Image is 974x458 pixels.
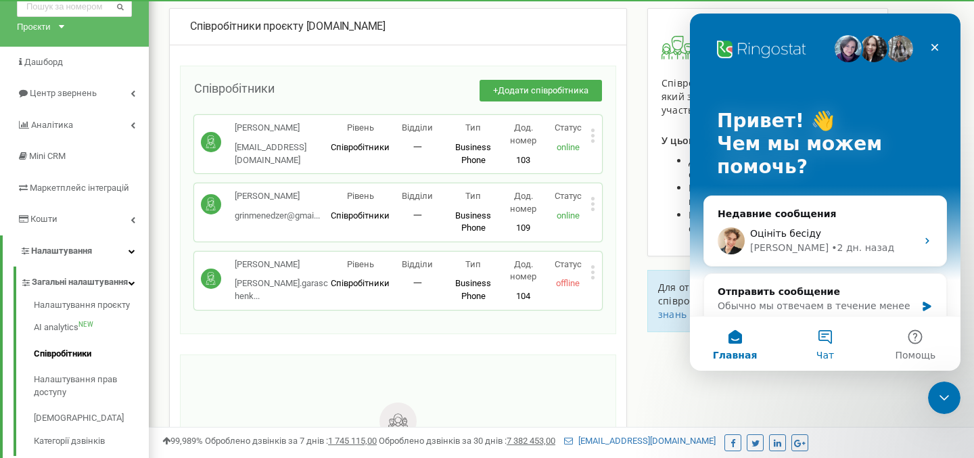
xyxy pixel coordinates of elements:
span: Співробітник - це користувач проєкту, який здійснює і приймає виклики і бере участь в інтеграції ... [662,76,858,116]
span: Відділи [402,191,433,201]
a: Співробітники [34,341,149,367]
span: Додавати, редагувати і видаляти співробітників проєкту; [689,154,850,181]
span: Тип [465,122,481,133]
a: [EMAIL_ADDRESS][DOMAIN_NAME] [564,436,716,446]
span: Відділи [402,259,433,269]
span: Рівень [347,122,374,133]
span: Mini CRM [29,151,66,161]
a: AI analyticsNEW [34,315,149,341]
p: 109 [501,222,546,235]
span: Оброблено дзвінків за 7 днів : [205,436,377,446]
span: Співробітники проєкту [190,20,304,32]
div: [DOMAIN_NAME] [190,19,606,35]
p: 104 [501,290,546,303]
span: Керувати SIP акаунтами і номерами кожного співробітника; [689,181,864,208]
a: [DEMOGRAPHIC_DATA] [34,405,149,432]
span: Статус [555,191,582,201]
span: Оброблено дзвінків за 30 днів : [379,436,555,446]
span: 一 [413,142,422,152]
span: Для отримання інструкції з управління співробітниками проєкту перейдіть до [658,281,850,307]
span: Відділи [402,122,433,133]
a: Налаштування [3,235,149,267]
span: Тип [465,191,481,201]
span: Центр звернень [30,88,97,98]
iframe: Intercom live chat [928,382,960,414]
span: [PERSON_NAME].garaschenk... [235,278,328,301]
span: Додати співробітника [498,85,588,95]
span: 99,989% [162,436,203,446]
span: Дод. номер [510,122,536,145]
span: Загальні налаштування [32,276,128,289]
span: Рівень [347,259,374,269]
span: У цьому розділі у вас є можливість: [662,134,841,147]
span: Дод. номер [510,191,536,214]
div: Проєкти [17,20,51,33]
p: 103 [501,154,546,167]
a: Категорії дзвінків [34,432,149,448]
span: Аналiтика [31,120,73,130]
span: Статус [555,122,582,133]
span: Business Phone [455,142,491,165]
span: Тип [465,259,481,269]
span: grinmenedzer@gmai... [235,210,320,221]
span: Налаштування [31,246,92,256]
a: Налаштування проєкту [34,299,149,315]
span: online [557,210,580,221]
span: Співробітники [194,81,275,95]
a: бази знань [658,294,869,321]
span: Business Phone [455,278,491,301]
span: Співробітники [331,142,390,152]
p: [PERSON_NAME] [235,258,331,271]
span: online [557,142,580,152]
u: 1 745 115,00 [328,436,377,446]
span: offline [556,278,580,288]
span: Кошти [30,214,57,224]
span: Співробітники [331,210,390,221]
iframe: Intercom live chat [690,14,960,371]
span: Рівень [347,191,374,201]
button: +Додати співробітника [480,80,602,102]
span: Business Phone [455,210,491,233]
u: 7 382 453,00 [507,436,555,446]
span: Статус [555,259,582,269]
p: [PERSON_NAME] [235,122,331,135]
span: Дод. номер [510,259,536,282]
span: 一 [413,278,422,288]
span: Дашборд [24,57,63,67]
p: [EMAIL_ADDRESS][DOMAIN_NAME] [235,141,331,166]
a: Загальні налаштування [20,267,149,294]
span: Маркетплейс інтеграцій [30,183,129,193]
span: Співробітники [331,278,390,288]
p: [PERSON_NAME] [235,190,320,203]
span: 一 [413,210,422,221]
span: Керувати правами доступу співробітників до проєкту. [689,208,820,235]
a: Налаштування прав доступу [34,367,149,405]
